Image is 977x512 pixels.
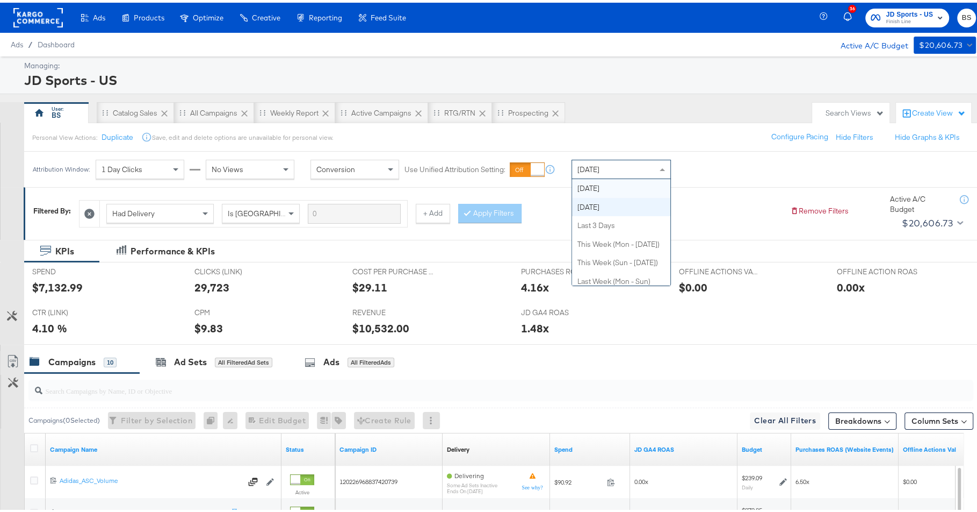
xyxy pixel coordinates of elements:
[447,480,497,486] sub: Some Ad Sets Inactive
[270,105,319,116] div: Weekly Report
[912,105,966,116] div: Create View
[634,475,648,483] span: 0.00x
[742,471,762,480] div: $239.09
[961,9,972,22] span: BS
[308,201,401,221] input: Enter a search term
[352,318,409,333] div: $10,532.00
[508,105,548,116] div: Prospecting
[836,130,873,140] button: Hide Filters
[742,503,762,512] div: $872.85
[50,443,277,451] a: Your campaign name.
[754,411,816,425] span: Clear All Filters
[38,38,75,46] a: Dashboard
[60,474,242,482] div: Adidas_ASC_Volume
[32,318,67,333] div: 4.10 %
[572,269,670,288] div: Last Week (Mon - Sun)
[24,68,973,87] div: JD Sports - US
[829,34,908,50] div: Active A/C Budget
[194,318,223,333] div: $9.83
[447,486,497,492] sub: ends on [DATE]
[895,130,960,140] button: Hide Graphs & KPIs
[341,107,346,113] div: Drag to reorder tab
[339,443,438,451] a: Your campaign ID.
[404,162,505,172] label: Use Unified Attribution Setting:
[902,212,953,229] div: $20,606.73
[826,105,884,116] div: Search Views
[348,355,394,365] div: All Filtered Ads
[750,410,820,427] button: Clear All Filters
[352,264,433,274] span: COST PER PURCHASE (WEBSITE EVENTS)
[204,409,223,426] div: 0
[104,355,117,365] div: 10
[742,443,787,451] a: The maximum amount you're willing to spend on your ads, on average each day or over the lifetime ...
[447,443,469,451] a: Reflects the ability of your Ad Campaign to achieve delivery based on ad states, schedule and bud...
[886,15,933,24] span: Finish Line
[32,305,113,315] span: CTR (LINK)
[371,11,406,19] span: Feed Suite
[795,443,894,451] a: The total value of the purchase actions divided by spend tracked by your Custom Audience pixel on...
[572,195,670,214] div: [DATE]
[93,11,105,19] span: Ads
[32,131,97,139] div: Personal View Actions:
[554,475,603,483] span: $90.92
[194,305,275,315] span: CPM
[572,251,670,269] div: This Week (Sun - [DATE])
[52,108,61,118] div: BS
[742,481,753,488] sub: Daily
[790,203,849,214] button: Remove Filters
[131,243,215,255] div: Performance & KPIs
[447,443,469,451] div: Delivery
[33,203,71,214] div: Filtered By:
[865,6,949,25] button: JD Sports - USFinish Line
[228,206,310,216] span: Is [GEOGRAPHIC_DATA]
[323,353,339,366] div: Ads
[259,107,265,113] div: Drag to reorder tab
[837,277,865,293] div: 0.00x
[433,107,439,113] div: Drag to reorder tab
[904,410,973,427] button: Column Sets
[23,38,38,46] span: /
[454,469,484,477] span: Delivering
[252,11,280,19] span: Creative
[521,264,602,274] span: PURCHASES ROAS (WEBSITE EVENTS)
[898,212,965,229] button: $20,606.73
[113,105,157,116] div: Catalog Sales
[193,11,223,19] span: Optimize
[152,131,333,139] div: Save, edit and delete options are unavailable for personal view.
[764,125,836,144] button: Configure Pacing
[112,206,155,216] span: Had Delivery
[32,277,83,293] div: $7,132.99
[352,277,387,293] div: $29.11
[352,305,433,315] span: REVENUE
[577,162,599,172] span: [DATE]
[194,277,229,293] div: 29,723
[134,11,164,19] span: Products
[679,264,759,274] span: OFFLINE ACTIONS VALUE
[521,277,549,293] div: 4.16x
[102,130,133,140] button: Duplicate
[914,34,976,51] button: $20,606.73
[42,373,887,394] input: Search Campaigns by Name, ID or Objective
[212,162,243,172] span: No Views
[919,36,962,49] div: $20,606.73
[351,105,411,116] div: Active Campaigns
[48,353,96,366] div: Campaigns
[957,6,976,25] button: BS
[521,305,602,315] span: JD GA4 ROAS
[848,2,856,10] div: 36
[903,475,917,483] span: $0.00
[11,38,23,46] span: Ads
[554,443,626,451] a: The total amount spent to date.
[194,264,275,274] span: CLICKS (LINK)
[316,162,355,172] span: Conversion
[102,162,142,172] span: 1 Day Clicks
[890,191,949,211] div: Active A/C Budget
[444,105,475,116] div: RTG/RTN
[24,58,973,68] div: Managing:
[795,475,809,483] span: 6.50x
[286,443,331,451] a: Shows the current state of your Ad Campaign.
[339,475,397,483] span: 120226968837420739
[28,413,100,423] div: Campaigns ( 0 Selected)
[837,264,917,274] span: OFFLINE ACTION ROAS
